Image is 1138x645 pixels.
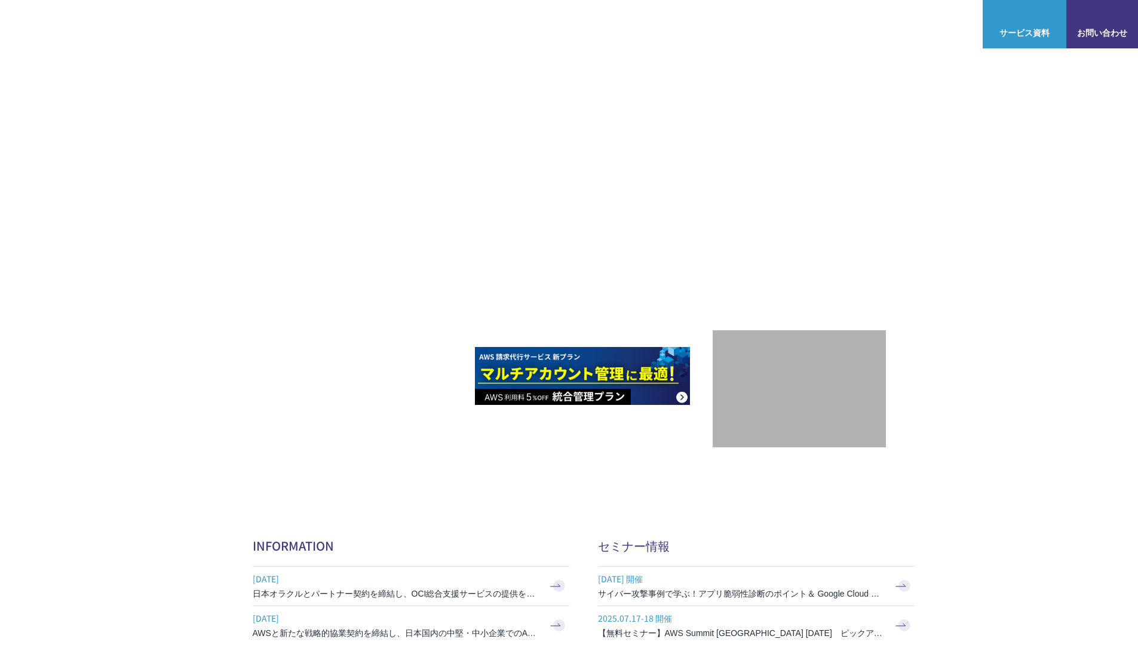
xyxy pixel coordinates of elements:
span: 2025.07.17-18 開催 [598,609,885,627]
p: ナレッジ [868,18,913,30]
span: サービス資料 [983,26,1066,39]
span: [DATE] [253,570,539,588]
img: AWSプレミアティアサービスパートナー [746,108,853,216]
a: AWS総合支援サービス C-Chorus NHN テコラスAWS総合支援サービス [18,10,224,38]
a: [DATE] 日本オラクルとパートナー契約を締結し、OCI総合支援サービスの提供を開始 [253,567,569,606]
p: サービス [622,18,667,30]
a: [DATE] 開催 サイバー攻撃事例で学ぶ！アプリ脆弱性診断のポイント＆ Google Cloud セキュリティ対策 [598,567,915,606]
h2: INFORMATION [253,537,569,554]
p: AWSの導入からコスト削減、 構成・運用の最適化からデータ活用まで 規模や業種業態を問わない マネージドサービスで [253,132,713,185]
p: 最上位プレミアティア サービスパートナー [731,230,867,276]
img: お問い合わせ [1093,9,1112,23]
a: ログイン [937,18,971,30]
a: [DATE] AWSと新たな戦略的協業契約を締結し、日本国内の中堅・中小企業でのAWS活用を加速 [253,606,569,645]
h3: サイバー攻撃事例で学ぶ！アプリ脆弱性診断のポイント＆ Google Cloud セキュリティ対策 [598,588,885,600]
img: 契約件数 [737,348,862,435]
a: 2025.07.17-18 開催 【無料セミナー】AWS Summit [GEOGRAPHIC_DATA] [DATE] ピックアップセッション [598,606,915,645]
p: 強み [569,18,598,30]
h3: 日本オラクルとパートナー契約を締結し、OCI総合支援サービスの提供を開始 [253,588,539,600]
h1: AWS ジャーニーの 成功を実現 [253,196,713,311]
span: NHN テコラス AWS総合支援サービス [137,11,224,36]
em: AWS [786,230,812,247]
span: [DATE] 開催 [598,570,885,588]
span: お問い合わせ [1066,26,1138,39]
p: 業種別ソリューション [691,18,787,30]
h3: 【無料セミナー】AWS Summit [GEOGRAPHIC_DATA] [DATE] ピックアップセッション [598,627,885,639]
h3: AWSと新たな戦略的協業契約を締結し、日本国内の中堅・中小企業でのAWS活用を加速 [253,627,539,639]
h2: セミナー情報 [598,537,915,554]
img: AWSとの戦略的協業契約 締結 [253,347,468,405]
img: AWS請求代行サービス 統合管理プラン [475,347,690,405]
span: [DATE] [253,609,539,627]
a: 導入事例 [811,18,844,30]
img: AWS総合支援サービス C-Chorus サービス資料 [1015,9,1034,23]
